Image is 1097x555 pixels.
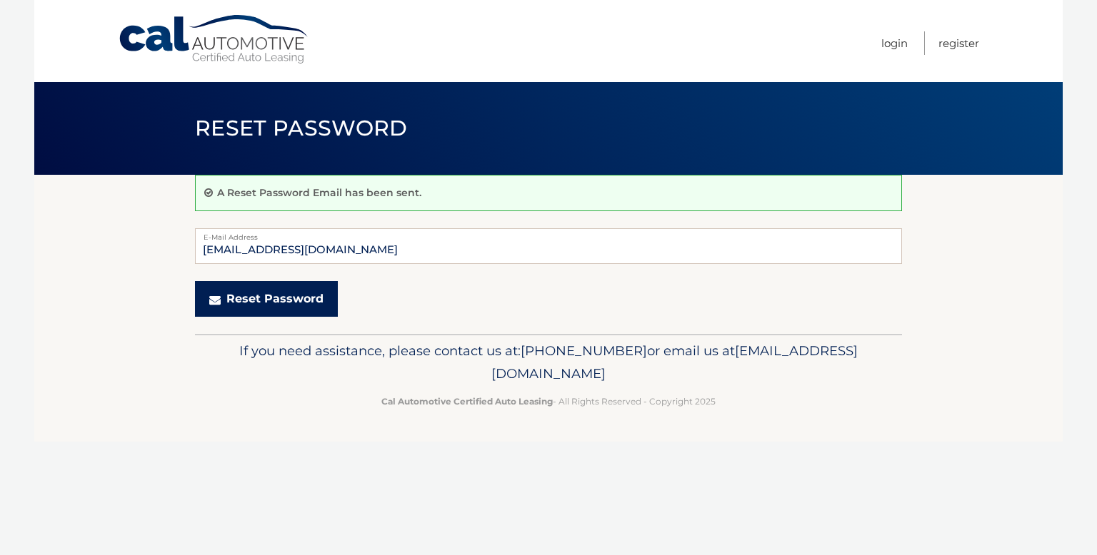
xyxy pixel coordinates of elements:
[204,340,893,385] p: If you need assistance, please contact us at: or email us at
[204,394,893,409] p: - All Rights Reserved - Copyright 2025
[938,31,979,55] a: Register
[118,14,311,65] a: Cal Automotive
[881,31,908,55] a: Login
[195,115,407,141] span: Reset Password
[195,228,902,240] label: E-Mail Address
[381,396,553,407] strong: Cal Automotive Certified Auto Leasing
[521,342,647,359] span: [PHONE_NUMBER]
[491,342,858,382] span: [EMAIL_ADDRESS][DOMAIN_NAME]
[217,186,421,199] p: A Reset Password Email has been sent.
[195,228,902,264] input: E-Mail Address
[195,281,338,317] button: Reset Password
